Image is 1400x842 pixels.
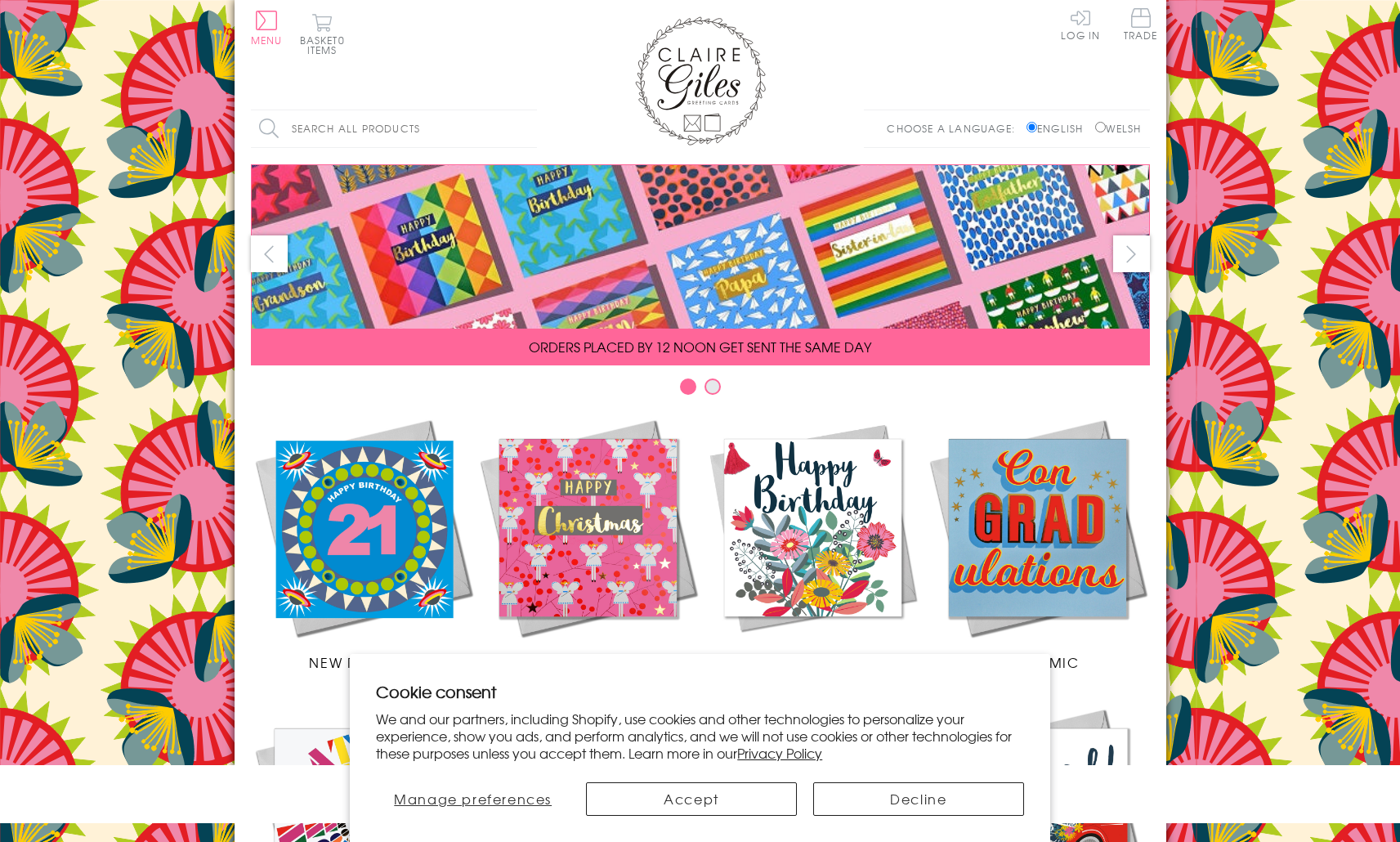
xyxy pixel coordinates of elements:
button: prev [251,235,288,272]
span: Academic [995,652,1080,672]
span: ORDERS PLACED BY 12 NOON GET SENT THE SAME DAY [529,337,871,356]
input: Search all products [251,110,537,147]
a: Privacy Policy [737,743,822,763]
span: Christmas [546,652,629,672]
p: We and our partners, including Shopify, use cookies and other technologies to personalize your ex... [376,710,1024,761]
span: Manage preferences [394,789,552,808]
label: English [1027,121,1091,136]
a: Academic [925,415,1150,672]
button: Basket0 items [300,13,345,55]
a: Christmas [476,415,700,672]
span: New Releases [309,652,416,672]
input: English [1027,122,1037,132]
a: Birthdays [700,415,925,672]
button: Carousel Page 1 (Current Slide) [680,378,696,395]
a: Log In [1061,8,1100,40]
input: Search [521,110,537,147]
input: Welsh [1095,122,1106,132]
button: Accept [586,782,797,816]
button: Menu [251,11,283,45]
span: 0 items [307,33,345,57]
button: Carousel Page 2 [704,378,721,395]
h2: Cookie consent [376,680,1024,703]
label: Welsh [1095,121,1142,136]
div: Carousel Pagination [251,378,1150,403]
p: Choose a language: [887,121,1023,136]
span: Trade [1124,8,1158,40]
span: Menu [251,33,283,47]
button: next [1113,235,1150,272]
a: New Releases [251,415,476,672]
a: Trade [1124,8,1158,43]
button: Decline [813,782,1024,816]
span: Birthdays [773,652,852,672]
img: Claire Giles Greetings Cards [635,16,766,146]
button: Manage preferences [376,782,570,816]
